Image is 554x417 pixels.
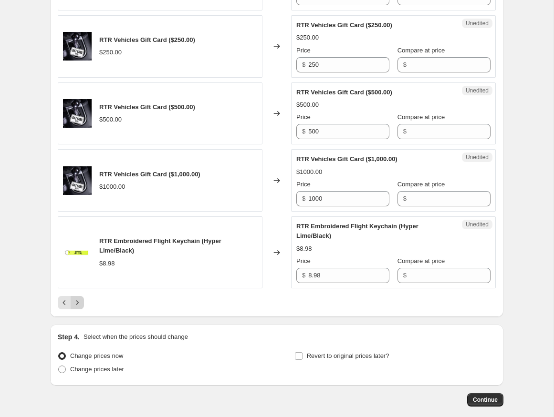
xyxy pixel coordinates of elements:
div: $1000.00 [99,182,125,192]
span: $ [302,128,305,135]
span: RTR Vehicles Gift Card ($500.00) [296,89,392,96]
img: rtr-embroidered-flight-keychain-rtr-vehicles-924812_80x.jpg [63,238,92,267]
span: Compare at price [397,47,445,54]
span: $ [302,61,305,68]
h2: Step 4. [58,332,80,342]
div: $250.00 [99,48,122,57]
span: RTR Vehicles Gift Card ($250.00) [99,36,195,43]
span: RTR Embroidered Flight Keychain (Hyper Lime/Black) [296,223,418,239]
span: Continue [473,396,498,404]
span: $ [403,195,407,202]
span: RTR Vehicles Gift Card ($250.00) [296,21,392,29]
span: Revert to original prices later? [307,352,389,359]
span: Price [296,113,311,121]
button: Continue [467,393,503,407]
img: rtr-vehicles-gift-card-rtr-vehicles-667252_80x.jpg [63,99,92,128]
span: Unedited [466,87,489,94]
span: Price [296,47,311,54]
span: $ [403,61,407,68]
span: $ [403,128,407,135]
span: Unedited [466,221,489,228]
span: RTR Embroidered Flight Keychain (Hyper Lime/Black) [99,237,221,254]
span: Unedited [466,153,489,161]
span: $ [403,272,407,279]
span: Price [296,257,311,264]
span: Unedited [466,20,489,27]
button: Previous [58,296,71,309]
nav: Pagination [58,296,84,309]
span: $ [302,195,305,202]
span: Change prices now [70,352,123,359]
p: Select when the prices should change [84,332,188,342]
button: Next [71,296,84,309]
img: rtr-vehicles-gift-card-rtr-vehicles-667252_80x.jpg [63,166,92,195]
div: $8.98 [296,244,312,254]
span: Compare at price [397,113,445,121]
span: RTR Vehicles Gift Card ($1,000.00) [99,171,200,178]
span: Compare at price [397,257,445,264]
img: rtr-vehicles-gift-card-rtr-vehicles-667252_80x.jpg [63,32,92,61]
div: $500.00 [296,100,319,110]
div: $1000.00 [296,167,322,177]
span: RTR Vehicles Gift Card ($1,000.00) [296,155,397,163]
span: Change prices later [70,366,124,373]
span: RTR Vehicles Gift Card ($500.00) [99,103,195,111]
div: $8.98 [99,259,115,268]
div: $500.00 [99,115,122,124]
span: $ [302,272,305,279]
div: $250.00 [296,33,319,42]
span: Price [296,181,311,188]
span: Compare at price [397,181,445,188]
